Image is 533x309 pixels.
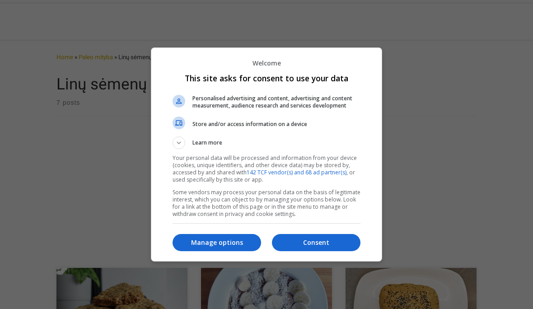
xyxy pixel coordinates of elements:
[247,169,346,176] a: 142 TCF vendor(s) and 68 ad partner(s)
[173,73,360,84] h1: This site asks for consent to use your data
[192,95,360,109] span: Personalised advertising and content, advertising and content measurement, audience research and ...
[151,47,382,262] div: This site asks for consent to use your data
[173,238,261,247] p: Manage options
[173,189,360,218] p: Some vendors may process your personal data on the basis of legitimate interest, which you can ob...
[192,121,360,128] span: Store and/or access information on a device
[272,234,360,251] button: Consent
[192,139,222,149] span: Learn more
[272,238,360,247] p: Consent
[173,59,360,67] p: Welcome
[173,154,360,183] p: Your personal data will be processed and information from your device (cookies, unique identifier...
[173,234,261,251] button: Manage options
[173,136,360,149] button: Learn more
